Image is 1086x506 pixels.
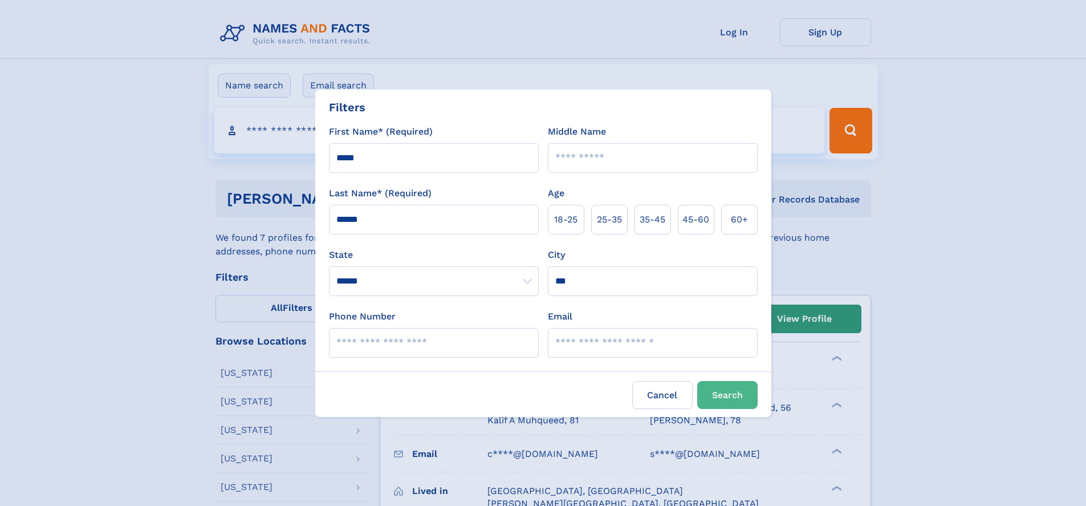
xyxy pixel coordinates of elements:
[554,213,577,226] span: 18‑25
[329,248,539,262] label: State
[697,381,758,409] button: Search
[329,125,433,139] label: First Name* (Required)
[640,213,665,226] span: 35‑45
[731,213,748,226] span: 60+
[329,99,365,116] div: Filters
[329,187,432,200] label: Last Name* (Required)
[329,310,396,323] label: Phone Number
[632,381,693,409] label: Cancel
[548,310,572,323] label: Email
[597,213,622,226] span: 25‑35
[548,248,565,262] label: City
[548,125,606,139] label: Middle Name
[682,213,709,226] span: 45‑60
[548,187,564,200] label: Age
